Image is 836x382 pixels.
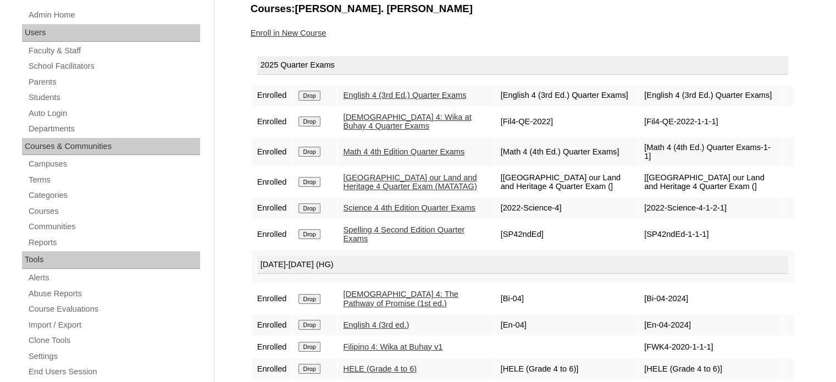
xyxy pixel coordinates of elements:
a: Parents [27,75,200,89]
td: [FWK4-2020-1-1-1] [639,336,782,357]
td: Enrolled [252,85,292,106]
td: [En-04] [495,314,638,335]
a: Faculty & Staff [27,44,200,58]
td: Enrolled [252,284,292,313]
td: [Bi-04-2024] [639,284,782,313]
a: Math 4 4th Edition Quarter Exams [344,147,465,156]
td: [Math 4 (4th Ed.) Quarter Exams] [495,137,638,167]
a: Filipino 4: Wika at Buhay v1 [344,342,443,351]
a: Science 4 4th Edition Quarter Exams [344,203,475,212]
td: [English 4 (3rd Ed.) Quarter Exams] [495,85,638,106]
td: [2022-Science-4] [495,198,638,219]
h3: Courses:[PERSON_NAME]. [PERSON_NAME] [251,2,795,16]
a: Spelling 4 Second Edition Quarter Exams [344,225,465,243]
a: Communities [27,220,200,234]
td: Enrolled [252,107,292,136]
td: [Bi-04] [495,284,638,313]
td: Enrolled [252,198,292,219]
div: Users [22,24,200,42]
td: Enrolled [252,358,292,379]
a: [DEMOGRAPHIC_DATA] 4: The Pathway of Promise (1st ed.) [344,290,458,308]
td: [Fil4-QE-2022] [495,107,638,136]
a: Abuse Reports [27,287,200,301]
a: Campuses [27,157,200,171]
td: [HELE (Grade 4 to 6)] [639,358,782,379]
a: End Users Session [27,365,200,379]
a: Students [27,91,200,104]
a: Import / Export [27,318,200,332]
input: Drop [298,203,320,213]
td: [HELE (Grade 4 to 6)] [495,358,638,379]
td: [Math 4 (4th Ed.) Quarter Exams-1-1] [639,137,782,167]
td: Enrolled [252,220,292,249]
a: English 4 (3rd Ed.) Quarter Exams [344,91,467,99]
td: Enrolled [252,168,292,197]
a: Reports [27,236,200,250]
input: Drop [298,364,320,374]
input: Drop [298,117,320,126]
a: Enroll in New Course [251,29,326,37]
td: [[GEOGRAPHIC_DATA] our Land and Heritage 4 Quarter Exam (] [495,168,638,197]
td: [En-04-2024] [639,314,782,335]
a: [DEMOGRAPHIC_DATA] 4: Wika at Buhay 4 Quarter Exams [344,113,472,131]
a: Settings [27,350,200,363]
a: Course Evaluations [27,302,200,316]
a: Alerts [27,271,200,285]
a: Courses [27,204,200,218]
input: Drop [298,91,320,101]
input: Drop [298,229,320,239]
div: Courses & Communities [22,138,200,156]
td: Enrolled [252,314,292,335]
td: Enrolled [252,137,292,167]
input: Drop [298,177,320,187]
input: Drop [298,147,320,157]
a: School Facilitators [27,59,200,73]
td: [Fil4-QE-2022-1-1-1] [639,107,782,136]
div: Tools [22,251,200,269]
a: Terms [27,173,200,187]
a: Categories [27,189,200,202]
td: [SP42ndEd] [495,220,638,249]
input: Drop [298,320,320,330]
a: Clone Tools [27,334,200,347]
div: 2025 Quarter Exams [257,56,788,75]
a: English 4 (3rd ed.) [344,320,409,329]
a: Auto Login [27,107,200,120]
a: [GEOGRAPHIC_DATA] our Land and Heritage 4 Quarter Exam (MATATAG) [344,173,477,191]
td: [2022-Science-4-1-2-1] [639,198,782,219]
td: [English 4 (3rd Ed.) Quarter Exams] [639,85,782,106]
td: [SP42ndEd-1-1-1] [639,220,782,249]
input: Drop [298,342,320,352]
div: [DATE]-[DATE] (HG) [257,256,788,274]
td: [[GEOGRAPHIC_DATA] our Land and Heritage 4 Quarter Exam (] [639,168,782,197]
a: Departments [27,122,200,136]
input: Drop [298,294,320,304]
td: Enrolled [252,336,292,357]
a: HELE (Grade 4 to 6) [344,364,417,373]
a: Admin Home [27,8,200,22]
